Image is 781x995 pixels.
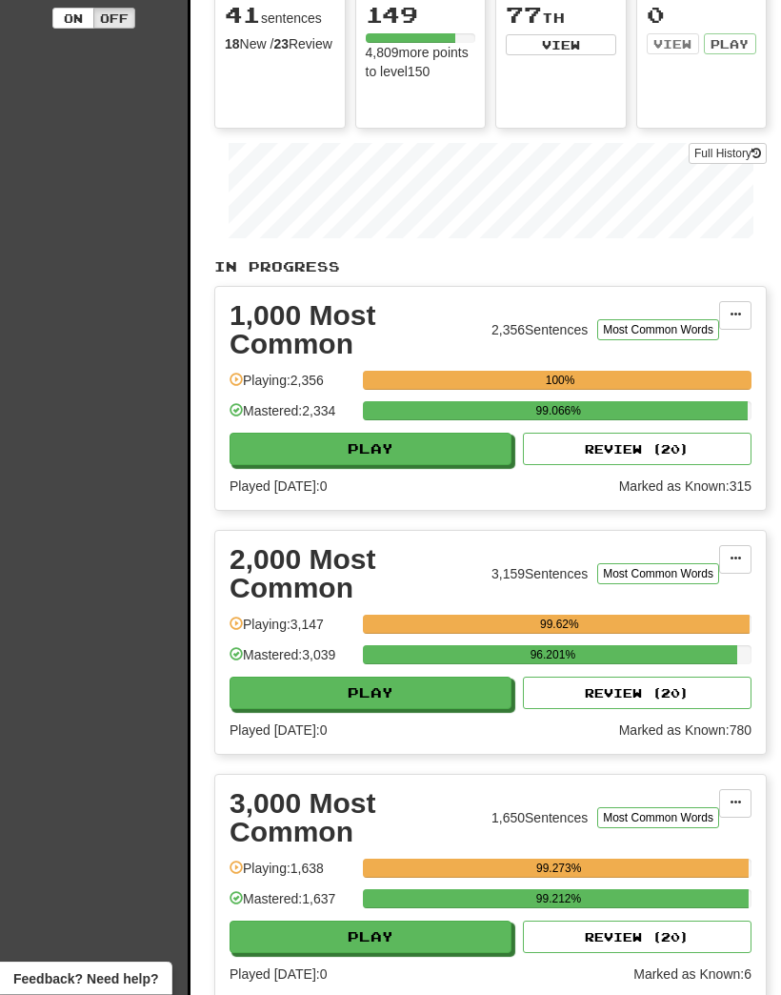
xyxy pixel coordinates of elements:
div: th [506,4,616,29]
span: Open feedback widget [13,969,158,988]
span: 77 [506,2,542,29]
div: New / Review [225,35,335,54]
div: 4,809 more points to level 150 [366,44,476,82]
div: Mastered: 2,334 [230,402,353,434]
div: 3,000 Most Common [230,790,482,847]
div: Marked as Known: 6 [633,965,751,985]
button: View [647,34,699,55]
div: sentences [225,4,335,29]
span: Played [DATE]: 0 [230,479,327,495]
strong: 18 [225,37,240,52]
div: 99.212% [369,890,749,909]
div: Marked as Known: 780 [619,721,751,741]
button: Off [93,9,135,30]
button: On [52,9,94,30]
button: Play [230,922,511,954]
button: Review (20) [523,678,751,710]
button: Play [230,434,511,466]
div: 2,356 Sentences [491,321,588,340]
div: Playing: 2,356 [230,372,353,403]
button: Review (20) [523,434,751,466]
button: Review (20) [523,922,751,954]
span: Played [DATE]: 0 [230,967,327,983]
button: Most Common Words [597,320,719,341]
div: 99.066% [369,402,748,421]
div: Mastered: 3,039 [230,646,353,678]
div: 1,000 Most Common [230,302,482,359]
div: Marked as Known: 315 [619,477,751,497]
button: Most Common Words [597,808,719,829]
button: Play [230,678,511,710]
div: Mastered: 1,637 [230,890,353,922]
button: View [506,35,616,56]
div: Playing: 3,147 [230,616,353,647]
div: 96.201% [369,646,736,665]
div: 0 [647,4,757,28]
div: 149 [366,4,476,28]
div: 100% [369,372,751,391]
div: 2,000 Most Common [230,546,482,603]
button: Most Common Words [597,564,719,585]
strong: 23 [273,37,289,52]
div: 3,159 Sentences [491,565,588,584]
a: Full History [689,144,767,165]
div: 99.62% [369,616,750,635]
div: 99.273% [369,860,749,879]
div: 1,650 Sentences [491,809,588,828]
div: Playing: 1,638 [230,860,353,891]
span: 41 [225,2,261,29]
span: Played [DATE]: 0 [230,723,327,739]
button: Play [704,34,756,55]
p: In Progress [214,258,767,277]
